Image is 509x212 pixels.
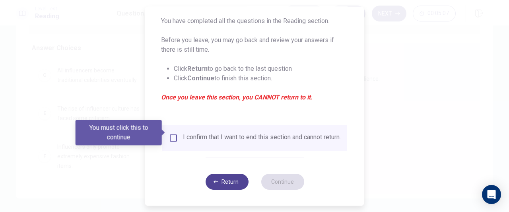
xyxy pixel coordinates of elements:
p: You have completed all the questions in the Reading section. [161,16,348,26]
div: I confirm that I want to end this section and cannot return. [183,133,341,143]
div: Open Intercom Messenger [482,185,501,204]
p: Before you leave, you may go back and review your answers if there is still time. [161,35,348,54]
span: You must click this to continue [169,133,178,143]
button: Continue [261,174,304,190]
li: Click to go back to the last question [174,64,348,74]
button: Return [205,174,248,190]
em: Once you leave this section, you CANNOT return to it. [161,93,348,102]
div: You must click this to continue [76,120,162,145]
strong: Return [187,65,208,72]
li: Click to finish this section. [174,74,348,83]
strong: Continue [187,74,214,82]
